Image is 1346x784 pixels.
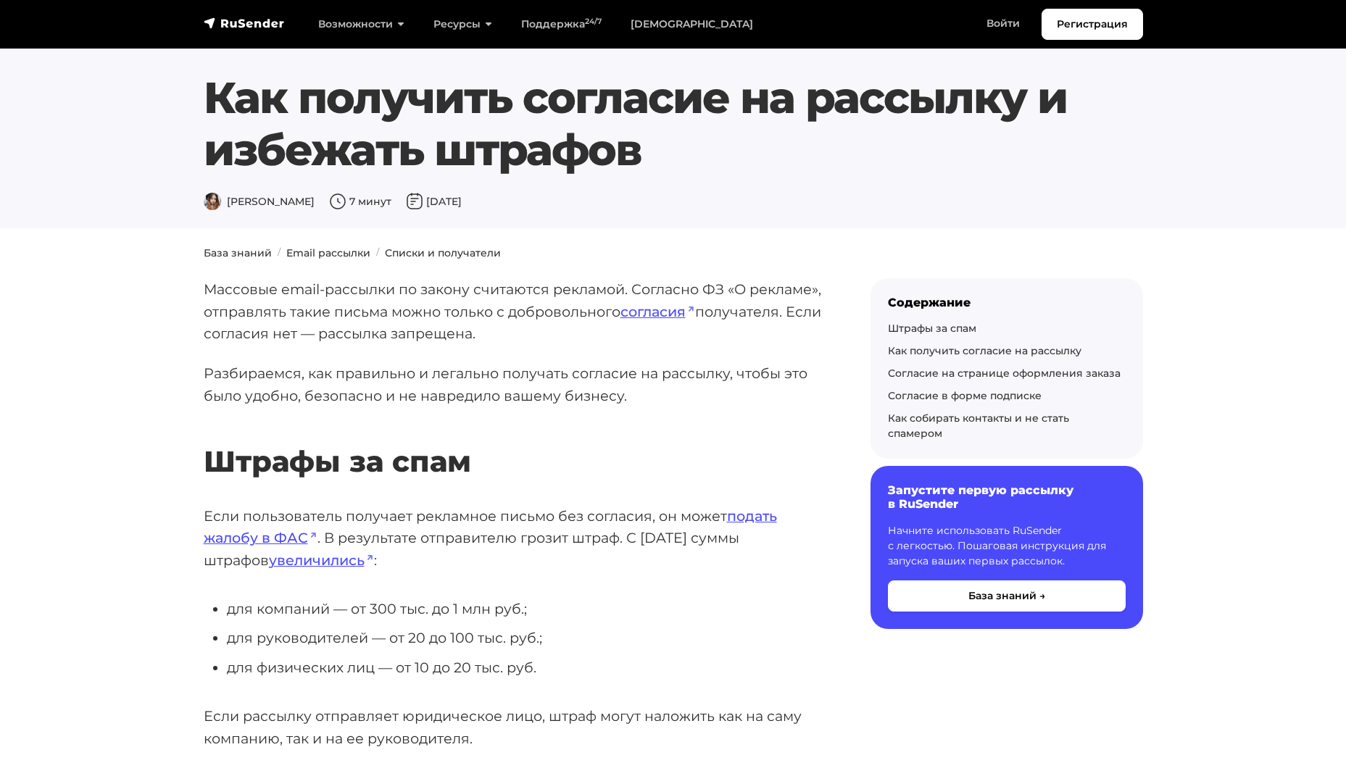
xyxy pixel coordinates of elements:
[888,483,1126,511] h6: Запустите первую рассылку в RuSender
[888,296,1126,309] div: Содержание
[620,303,695,320] a: согласия
[888,344,1081,357] a: Как получить согласие на рассылку
[888,322,976,335] a: Штрафы за спам
[204,195,315,208] span: [PERSON_NAME]
[329,195,391,208] span: 7 минут
[204,705,824,749] p: Если рассылку отправляет юридическое лицо, штраф могут наложить как на саму компанию, так и на ее...
[888,389,1042,402] a: Согласие в форме подписке
[507,9,616,39] a: Поддержка24/7
[888,523,1126,569] p: Начните использовать RuSender с легкостью. Пошаговая инструкция для запуска ваших первых рассылок.
[227,598,824,620] li: для компаний — от 300 тыс. до 1 млн руб.;
[204,505,824,572] p: Если пользователь получает рекламное письмо без согласия, он может . В результате отправителю гро...
[406,195,462,208] span: [DATE]
[385,246,501,259] a: Списки и получатели
[269,551,374,569] a: увеличились
[888,580,1126,612] button: База знаний →
[1042,9,1143,40] a: Регистрация
[585,17,602,26] sup: 24/7
[227,627,824,649] li: для руководителей — от 20 до 100 тыс. руб.;
[329,193,346,210] img: Время чтения
[204,72,1143,176] h1: Как получить согласие на рассылку и избежать штрафов
[871,466,1143,628] a: Запустите первую рассылку в RuSender Начните использовать RuSender с легкостью. Пошаговая инструк...
[195,246,1152,261] nav: breadcrumb
[227,656,824,679] li: для физических лиц — от 10 до 20 тыс. руб.
[419,9,507,39] a: Ресурсы
[972,9,1034,38] a: Войти
[888,412,1069,440] a: Как собирать контакты и не стать спамером
[204,246,272,259] a: База знаний
[204,278,824,345] p: Массовые email-рассылки по закону считаются рекламой. Согласно ФЗ «О рекламе», отправлять такие п...
[204,401,824,479] h2: Штрафы за спам
[204,362,824,406] p: Разбираемся, как правильно и легально получать согласие на рассылку, чтобы это было удобно, безоп...
[616,9,768,39] a: [DEMOGRAPHIC_DATA]
[406,193,423,210] img: Дата публикации
[204,16,285,30] img: RuSender
[304,9,419,39] a: Возможности
[888,367,1121,380] a: Согласие на странице оформления заказа
[286,246,370,259] a: Email рассылки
